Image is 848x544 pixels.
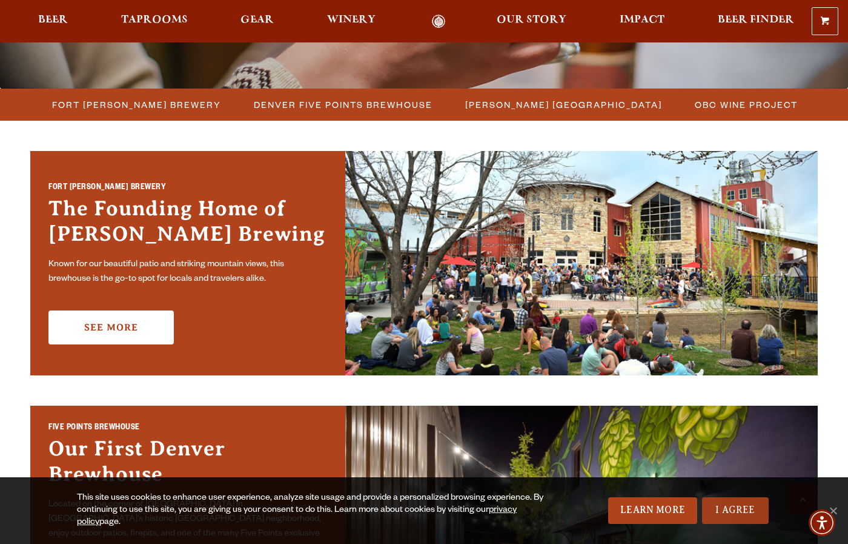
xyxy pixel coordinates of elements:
a: I Agree [702,497,769,524]
span: Fort [PERSON_NAME] Brewery [52,96,221,113]
span: [PERSON_NAME] [GEOGRAPHIC_DATA] [465,96,662,113]
a: Odell Home [416,15,462,29]
h2: Fort [PERSON_NAME] Brewery [48,182,327,196]
h2: Five Points Brewhouse [48,422,327,436]
a: Fort [PERSON_NAME] Brewery [45,96,227,113]
span: Denver Five Points Brewhouse [254,96,432,113]
span: Beer Finder [718,15,794,25]
span: Taprooms [121,15,188,25]
h3: The Founding Home of [PERSON_NAME] Brewing [48,196,327,253]
span: Winery [327,15,376,25]
div: This site uses cookies to enhance user experience, analyze site usage and provide a personalized ... [77,492,549,529]
a: OBC Wine Project [687,96,804,113]
p: Known for our beautiful patio and striking mountain views, this brewhouse is the go-to spot for l... [48,258,327,287]
a: See More [48,311,174,344]
a: Our Story [489,15,574,29]
span: Gear [240,15,274,25]
a: Beer [30,15,76,29]
div: Accessibility Menu [809,509,835,536]
span: Impact [620,15,664,25]
a: Impact [612,15,672,29]
a: Winery [319,15,383,29]
h3: Our First Denver Brewhouse [48,436,327,493]
a: Learn More [608,497,697,524]
a: Taprooms [113,15,196,29]
a: Gear [233,15,282,29]
span: OBC Wine Project [695,96,798,113]
img: Fort Collins Brewery & Taproom' [345,151,818,375]
span: Beer [38,15,68,25]
span: Our Story [497,15,566,25]
a: Beer Finder [710,15,802,29]
a: Denver Five Points Brewhouse [247,96,439,113]
a: [PERSON_NAME] [GEOGRAPHIC_DATA] [458,96,668,113]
